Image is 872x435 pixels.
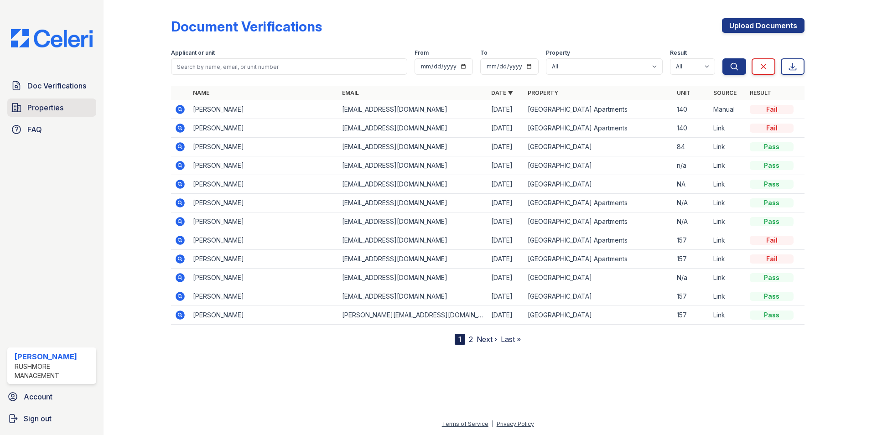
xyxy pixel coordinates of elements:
[750,198,794,207] div: Pass
[673,156,710,175] td: n/a
[524,306,673,325] td: [GEOGRAPHIC_DATA]
[524,138,673,156] td: [GEOGRAPHIC_DATA]
[488,212,524,231] td: [DATE]
[189,175,338,194] td: [PERSON_NAME]
[670,49,687,57] label: Result
[4,29,100,47] img: CE_Logo_Blue-a8612792a0a2168367f1c8372b55b34899dd931a85d93a1a3d3e32e68fde9ad4.png
[488,138,524,156] td: [DATE]
[710,175,746,194] td: Link
[7,98,96,117] a: Properties
[7,120,96,139] a: FAQ
[677,89,690,96] a: Unit
[338,306,488,325] td: [PERSON_NAME][EMAIL_ADDRESS][DOMAIN_NAME]
[750,236,794,245] div: Fail
[750,180,794,189] div: Pass
[338,250,488,269] td: [EMAIL_ADDRESS][DOMAIN_NAME]
[338,231,488,250] td: [EMAIL_ADDRESS][DOMAIN_NAME]
[338,269,488,287] td: [EMAIL_ADDRESS][DOMAIN_NAME]
[710,119,746,138] td: Link
[750,292,794,301] div: Pass
[338,212,488,231] td: [EMAIL_ADDRESS][DOMAIN_NAME]
[338,156,488,175] td: [EMAIL_ADDRESS][DOMAIN_NAME]
[750,124,794,133] div: Fail
[673,287,710,306] td: 157
[342,89,359,96] a: Email
[710,100,746,119] td: Manual
[524,212,673,231] td: [GEOGRAPHIC_DATA] Apartments
[15,351,93,362] div: [PERSON_NAME]
[673,100,710,119] td: 140
[488,231,524,250] td: [DATE]
[488,269,524,287] td: [DATE]
[171,58,407,75] input: Search by name, email, or unit number
[528,89,558,96] a: Property
[673,306,710,325] td: 157
[524,194,673,212] td: [GEOGRAPHIC_DATA] Apartments
[415,49,429,57] label: From
[7,77,96,95] a: Doc Verifications
[673,231,710,250] td: 157
[4,409,100,428] a: Sign out
[338,175,488,194] td: [EMAIL_ADDRESS][DOMAIN_NAME]
[189,287,338,306] td: [PERSON_NAME]
[710,287,746,306] td: Link
[497,420,534,427] a: Privacy Policy
[24,413,52,424] span: Sign out
[455,334,465,345] div: 1
[442,420,488,427] a: Terms of Service
[469,335,473,344] a: 2
[673,194,710,212] td: N/A
[710,156,746,175] td: Link
[488,119,524,138] td: [DATE]
[338,100,488,119] td: [EMAIL_ADDRESS][DOMAIN_NAME]
[750,273,794,282] div: Pass
[750,311,794,320] div: Pass
[189,250,338,269] td: [PERSON_NAME]
[488,194,524,212] td: [DATE]
[524,269,673,287] td: [GEOGRAPHIC_DATA]
[750,254,794,264] div: Fail
[750,105,794,114] div: Fail
[710,306,746,325] td: Link
[750,89,771,96] a: Result
[524,287,673,306] td: [GEOGRAPHIC_DATA]
[171,49,215,57] label: Applicant or unit
[492,420,493,427] div: |
[27,124,42,135] span: FAQ
[477,335,497,344] a: Next ›
[673,175,710,194] td: NA
[189,306,338,325] td: [PERSON_NAME]
[189,269,338,287] td: [PERSON_NAME]
[524,175,673,194] td: [GEOGRAPHIC_DATA]
[750,142,794,151] div: Pass
[338,194,488,212] td: [EMAIL_ADDRESS][DOMAIN_NAME]
[710,212,746,231] td: Link
[524,250,673,269] td: [GEOGRAPHIC_DATA] Apartments
[27,80,86,91] span: Doc Verifications
[488,287,524,306] td: [DATE]
[673,250,710,269] td: 157
[722,18,805,33] a: Upload Documents
[673,119,710,138] td: 140
[193,89,209,96] a: Name
[710,250,746,269] td: Link
[27,102,63,113] span: Properties
[189,194,338,212] td: [PERSON_NAME]
[488,306,524,325] td: [DATE]
[488,100,524,119] td: [DATE]
[710,138,746,156] td: Link
[24,391,52,402] span: Account
[501,335,521,344] a: Last »
[673,212,710,231] td: N/A
[524,156,673,175] td: [GEOGRAPHIC_DATA]
[710,269,746,287] td: Link
[189,100,338,119] td: [PERSON_NAME]
[710,231,746,250] td: Link
[15,362,93,380] div: Rushmore Management
[338,138,488,156] td: [EMAIL_ADDRESS][DOMAIN_NAME]
[488,156,524,175] td: [DATE]
[189,156,338,175] td: [PERSON_NAME]
[491,89,513,96] a: Date ▼
[673,138,710,156] td: 84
